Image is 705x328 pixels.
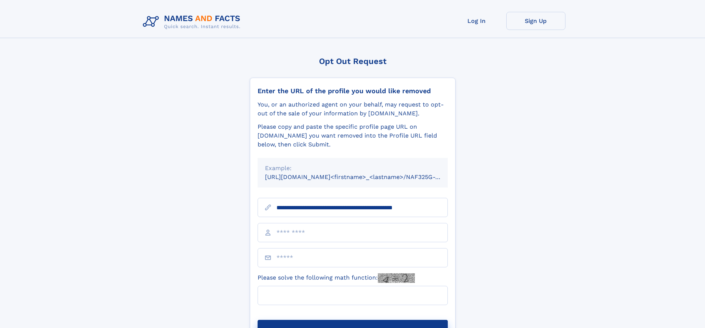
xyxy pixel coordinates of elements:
label: Please solve the following math function: [258,273,415,283]
a: Log In [447,12,506,30]
div: Opt Out Request [250,57,456,66]
a: Sign Up [506,12,565,30]
div: Example: [265,164,440,173]
div: Enter the URL of the profile you would like removed [258,87,448,95]
div: You, or an authorized agent on your behalf, may request to opt-out of the sale of your informatio... [258,100,448,118]
small: [URL][DOMAIN_NAME]<firstname>_<lastname>/NAF325G-xxxxxxxx [265,173,462,180]
img: Logo Names and Facts [140,12,246,32]
div: Please copy and paste the specific profile page URL on [DOMAIN_NAME] you want removed into the Pr... [258,122,448,149]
